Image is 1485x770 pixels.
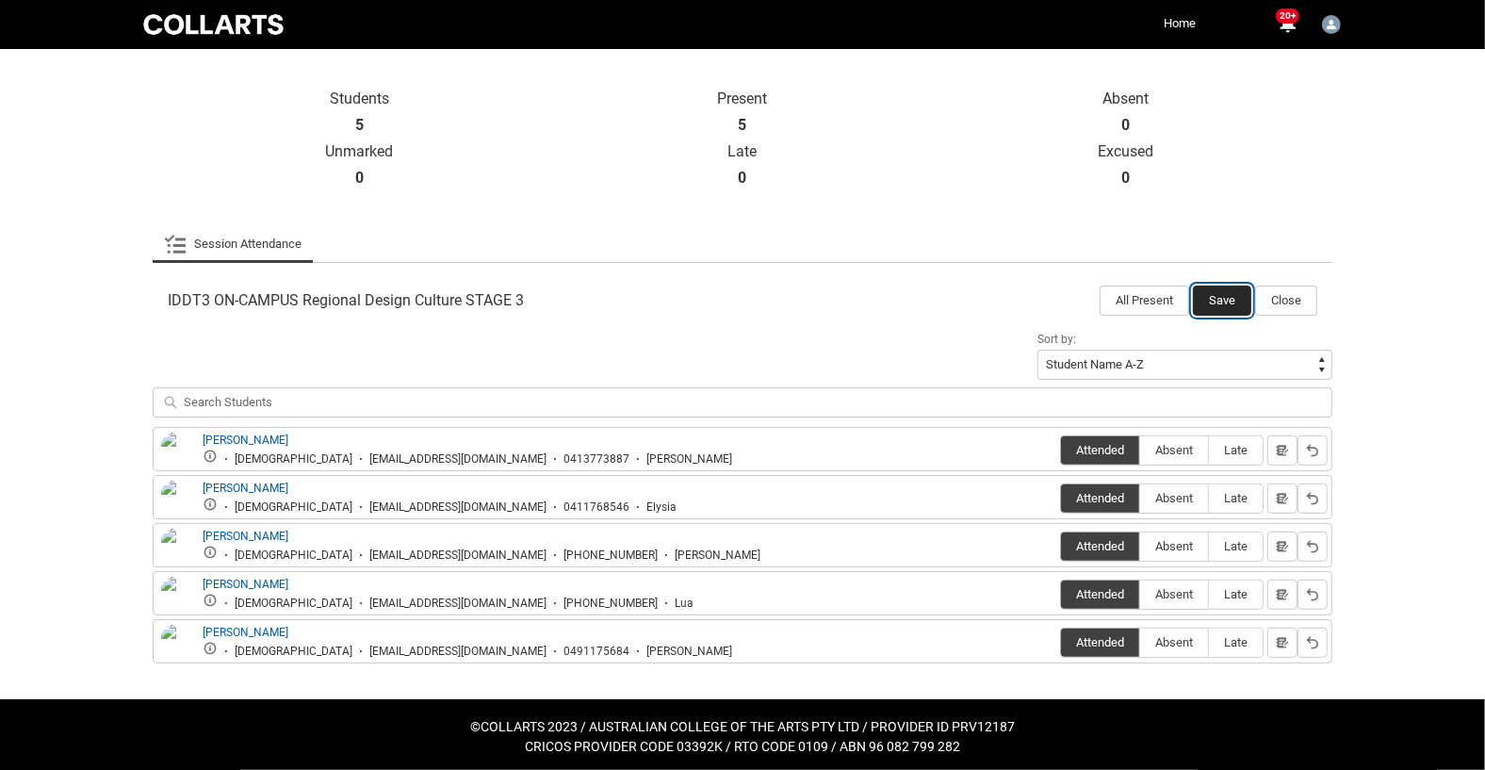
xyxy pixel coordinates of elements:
[934,142,1317,161] p: Excused
[1276,8,1299,24] span: 20+
[203,626,288,639] a: [PERSON_NAME]
[738,169,746,188] strong: 0
[1061,635,1139,649] span: Attended
[675,549,760,563] div: [PERSON_NAME]
[168,142,551,161] p: Unmarked
[369,500,547,515] div: [EMAIL_ADDRESS][DOMAIN_NAME]
[1209,443,1263,457] span: Late
[1140,635,1208,649] span: Absent
[235,597,352,611] div: [DEMOGRAPHIC_DATA]
[1193,286,1251,316] button: Save
[563,549,658,563] div: [PHONE_NUMBER]
[1317,8,1346,38] button: User Profile Jennifer.Woods
[235,452,352,467] div: [DEMOGRAPHIC_DATA]
[203,434,288,447] a: [PERSON_NAME]
[551,142,935,161] p: Late
[1255,286,1317,316] button: Close
[646,645,732,659] div: [PERSON_NAME]
[934,90,1317,108] p: Absent
[1297,532,1328,562] button: Reset
[369,452,547,467] div: [EMAIL_ADDRESS][DOMAIN_NAME]
[235,549,352,563] div: [DEMOGRAPHIC_DATA]
[1061,539,1139,553] span: Attended
[563,500,629,515] div: 0411768546
[1121,116,1130,135] strong: 0
[1209,587,1263,601] span: Late
[203,530,288,543] a: [PERSON_NAME]
[1140,491,1208,505] span: Absent
[1061,587,1139,601] span: Attended
[153,387,1332,418] input: Search Students
[235,500,352,515] div: [DEMOGRAPHIC_DATA]
[168,291,524,310] span: IDDT3 ON-CAMPUS Regional Design Culture STAGE 3
[1267,580,1297,610] button: Notes
[1267,628,1297,658] button: Notes
[1037,333,1076,346] span: Sort by:
[1209,539,1263,553] span: Late
[738,116,746,135] strong: 5
[369,597,547,611] div: [EMAIL_ADDRESS][DOMAIN_NAME]
[1322,15,1341,34] img: Jennifer.Woods
[1061,443,1139,457] span: Attended
[1140,443,1208,457] span: Absent
[355,116,364,135] strong: 5
[153,225,313,263] li: Session Attendance
[1297,435,1328,466] button: Reset
[1267,532,1297,562] button: Notes
[235,645,352,659] div: [DEMOGRAPHIC_DATA]
[1061,491,1139,505] span: Attended
[1267,435,1297,466] button: Notes
[164,225,302,263] a: Session Attendance
[161,576,191,617] img: Lua Carr
[203,578,288,591] a: [PERSON_NAME]
[563,452,629,467] div: 0413773887
[161,480,191,521] img: Elysia Blight
[646,500,677,515] div: Elysia
[161,528,191,569] img: Ethan Margate
[168,90,551,108] p: Students
[551,90,935,108] p: Present
[1140,587,1208,601] span: Absent
[355,169,364,188] strong: 0
[1209,635,1263,649] span: Late
[369,549,547,563] div: [EMAIL_ADDRESS][DOMAIN_NAME]
[1209,491,1263,505] span: Late
[1100,286,1189,316] button: All Present
[1140,539,1208,553] span: Absent
[563,597,658,611] div: [PHONE_NUMBER]
[1297,628,1328,658] button: Reset
[1121,169,1130,188] strong: 0
[203,482,288,495] a: [PERSON_NAME]
[369,645,547,659] div: [EMAIL_ADDRESS][DOMAIN_NAME]
[161,624,191,665] img: Olivia Kovanidis
[646,452,732,467] div: [PERSON_NAME]
[675,597,694,611] div: Lua
[1276,13,1298,36] button: 20+
[1267,483,1297,514] button: Notes
[1159,9,1200,38] a: Home
[161,432,191,486] img: Danielle Van Yzerloo
[563,645,629,659] div: 0491175684
[1297,580,1328,610] button: Reset
[1297,483,1328,514] button: Reset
